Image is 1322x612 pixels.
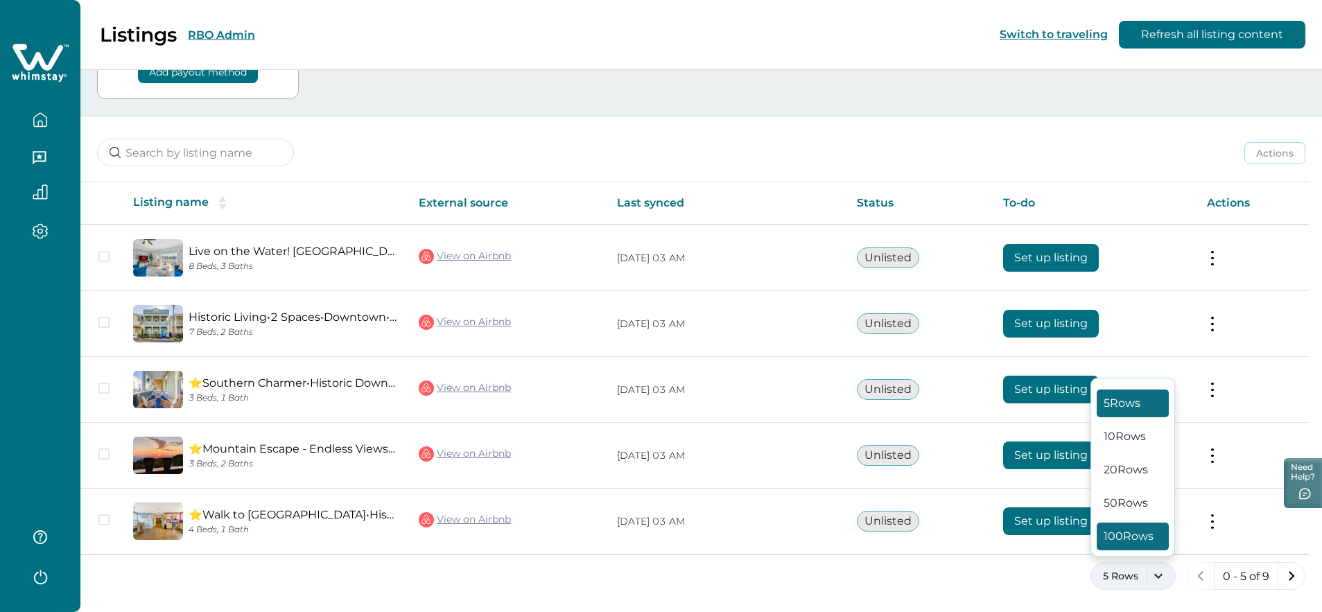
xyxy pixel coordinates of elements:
[408,182,606,225] th: External source
[133,437,183,474] img: propertyImage_⭐Mountain Escape - Endless Views - 2 Pools/Hot Tub
[1097,523,1169,550] button: 100 Rows
[606,182,846,225] th: Last synced
[133,305,183,342] img: propertyImage_Historic Living•2 Spaces•Downtown•By Forsyth Park
[1278,562,1305,590] button: next page
[1223,570,1269,584] p: 0 - 5 of 9
[419,313,511,331] a: View on Airbnb
[857,313,919,334] button: Unlisted
[209,196,236,210] button: sorting
[857,445,919,466] button: Unlisted
[419,511,511,529] a: View on Airbnb
[846,182,992,225] th: Status
[857,247,919,268] button: Unlisted
[133,502,183,540] img: propertyImage_⭐️Walk to Forsyth Park & River St•Historic Downtown•Private Patio⭐️
[1090,562,1176,590] button: 5 Rows
[992,182,1196,225] th: To-do
[138,61,258,83] button: Add payout method
[1003,310,1099,338] button: Set up listing
[189,311,397,324] a: Historic Living•2 Spaces•Downtown•By [GEOGRAPHIC_DATA]
[1003,376,1099,403] button: Set up listing
[1097,456,1169,484] button: 20 Rows
[1003,507,1099,535] button: Set up listing
[1187,562,1215,590] button: previous page
[188,28,255,42] button: RBO Admin
[97,139,294,166] input: Search by listing name
[1196,182,1309,225] th: Actions
[189,376,397,390] a: ⭐Southern Charmer•Historic Downtown•Private Porch⭐
[122,182,408,225] th: Listing name
[857,379,919,400] button: Unlisted
[100,23,177,46] p: Listings
[133,371,183,408] img: propertyImage_⭐Southern Charmer•Historic Downtown•Private Porch⭐
[419,379,511,397] a: View on Airbnb
[1097,423,1169,451] button: 10 Rows
[189,327,397,338] p: 7 Beds, 2 Baths
[857,511,919,532] button: Unlisted
[617,317,835,331] p: [DATE] 03 AM
[617,515,835,529] p: [DATE] 03 AM
[1214,562,1278,590] button: 0 - 5 of 9
[189,261,397,272] p: 8 Beds, 3 Baths
[189,442,397,455] a: ⭐Mountain Escape - Endless Views - 2 Pools/Hot Tub
[189,393,397,403] p: 3 Beds, 1 Bath
[1003,244,1099,272] button: Set up listing
[1003,441,1099,469] button: Set up listing
[419,445,511,463] a: View on Airbnb
[617,449,835,463] p: [DATE] 03 AM
[419,247,511,265] a: View on Airbnb
[1000,28,1108,41] button: Switch to traveling
[1244,142,1305,164] button: Actions
[133,239,183,277] img: propertyImage_Live on the Water! Lake Palmetto Palm w/ Patio - 10Min to Downtown & Beaches
[1097,390,1169,417] button: 5 Rows
[1119,21,1305,49] button: Refresh all listing content
[189,525,397,535] p: 4 Beds, 1 Bath
[1097,489,1169,517] button: 50 Rows
[189,245,397,258] a: Live on the Water! [GEOGRAPHIC_DATA] w/ [GEOGRAPHIC_DATA] - 10Min to [GEOGRAPHIC_DATA]
[189,508,397,521] a: ⭐️Walk to [GEOGRAPHIC_DATA]•Historic Downtown•Private Patio⭐️
[617,252,835,265] p: [DATE] 03 AM
[617,383,835,397] p: [DATE] 03 AM
[189,459,397,469] p: 3 Beds, 2 Baths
